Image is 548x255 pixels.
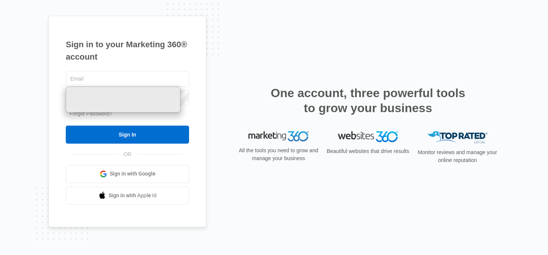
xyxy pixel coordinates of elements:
[415,148,500,164] p: Monitor reviews and manage your online reputation
[66,38,189,63] h1: Sign in to your Marketing 360® account
[66,71,189,87] input: Email
[66,187,189,205] a: Sign in with Apple Id
[236,147,321,162] p: All the tools you need to grow and manage your business
[248,131,309,142] img: Marketing 360
[338,131,398,142] img: Websites 360
[66,165,189,183] a: Sign in with Google
[326,147,410,155] p: Beautiful websites that drive results
[70,111,112,117] a: Forgot Password?
[66,126,189,144] input: Sign In
[110,170,156,178] span: Sign in with Google
[268,85,468,115] h2: One account, three powerful tools to grow your business
[118,150,137,158] span: OR
[427,131,487,144] img: Top Rated Local
[109,192,157,199] span: Sign in with Apple Id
